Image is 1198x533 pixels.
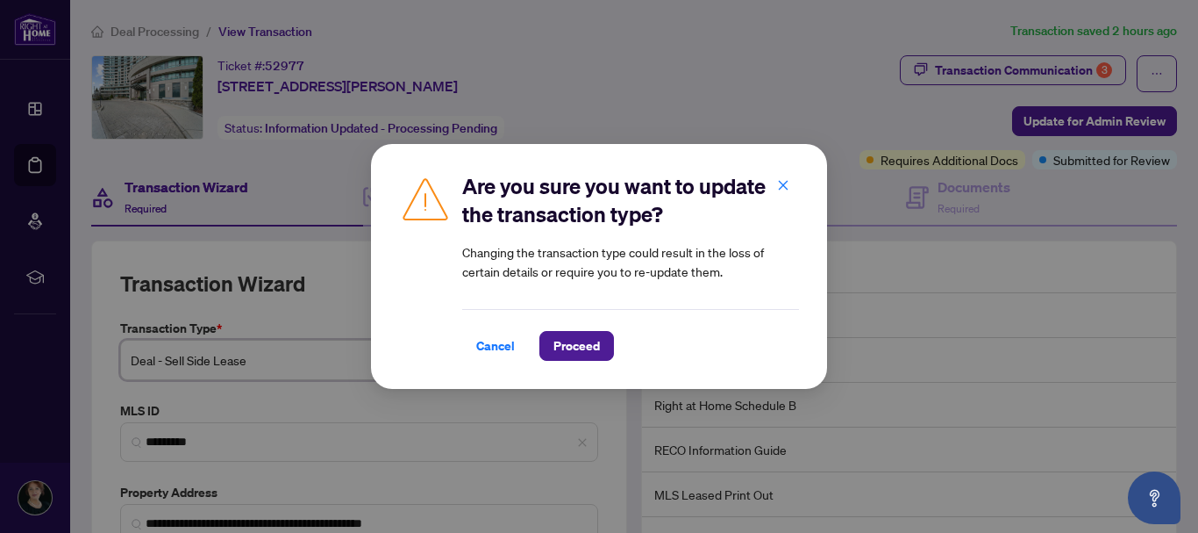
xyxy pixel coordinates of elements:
span: Cancel [476,332,515,360]
span: Proceed [553,332,600,360]
span: close [777,179,789,191]
h2: Are you sure you want to update the transaction type? [462,172,799,228]
button: Cancel [462,331,529,361]
article: Changing the transaction type could result in the loss of certain details or require you to re-up... [462,242,799,281]
button: Proceed [539,331,614,361]
button: Open asap [1128,472,1180,524]
img: Caution Img [399,172,452,225]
